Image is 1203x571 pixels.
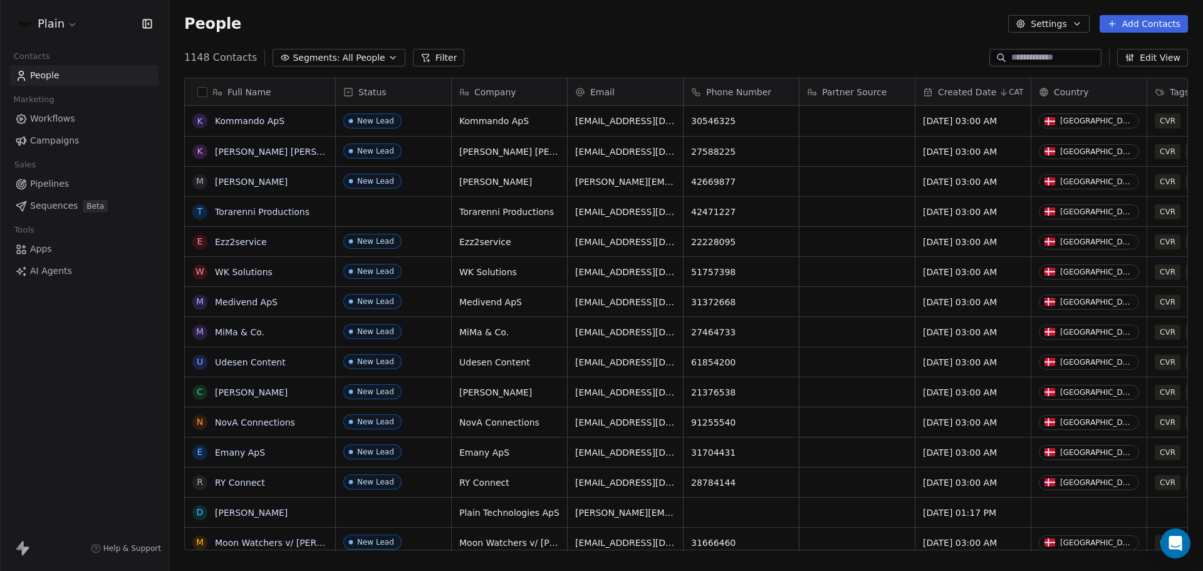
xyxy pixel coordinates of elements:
button: Filter [413,49,465,66]
div: Status [336,78,451,105]
span: AI Agents [30,265,72,278]
div: T [197,205,203,218]
span: [DATE] 01:17 PM [923,506,1023,519]
span: Marketing [8,90,60,109]
div: Full Name [185,78,335,105]
a: Campaigns [10,130,159,151]
span: [EMAIL_ADDRESS][DOMAIN_NAME] [575,356,675,369]
a: Torarenni Productions [215,207,310,217]
div: Open Intercom Messenger [1160,528,1190,558]
span: [DATE] 03:00 AM [923,266,1023,278]
span: Beta [83,200,108,212]
span: [DATE] 03:00 AM [923,356,1023,369]
div: M [196,536,204,549]
span: [DATE] 03:00 AM [923,236,1023,248]
span: 30546325 [691,115,791,127]
a: [PERSON_NAME] [215,387,288,397]
span: Plain [38,16,65,32]
span: [DATE] 03:00 AM [923,115,1023,127]
a: [PERSON_NAME] [215,177,288,187]
span: 61854200 [691,356,791,369]
span: CVR [1155,415,1180,430]
div: [GEOGRAPHIC_DATA] [1060,358,1133,367]
span: [EMAIL_ADDRESS][DOMAIN_NAME] [575,446,675,459]
div: Phone Number [684,78,799,105]
span: [EMAIL_ADDRESS][DOMAIN_NAME] [575,115,675,127]
span: Moon Watchers v/ [PERSON_NAME] [PERSON_NAME] [459,537,560,549]
span: 51757398 [691,266,791,278]
div: M [196,325,204,338]
span: 42669877 [691,175,791,188]
span: Contacts [8,47,55,66]
span: Full Name [227,86,271,98]
span: CVR [1155,385,1180,400]
a: Help & Support [91,543,161,553]
span: 28784144 [691,476,791,489]
span: Udesen Content [459,356,560,369]
span: [EMAIL_ADDRESS][DOMAIN_NAME] [575,326,675,338]
a: [PERSON_NAME] [PERSON_NAME] Consult [215,147,399,157]
a: Workflows [10,108,159,129]
a: Udesen Content [215,357,286,367]
span: [DATE] 03:00 AM [923,446,1023,459]
div: [GEOGRAPHIC_DATA] [1060,238,1133,246]
span: Country [1054,86,1089,98]
a: WK Solutions [215,267,273,277]
span: [DATE] 03:00 AM [923,326,1023,338]
div: K [197,145,202,158]
span: CVR [1155,204,1180,219]
a: AI Agents [10,261,159,281]
span: 27588225 [691,145,791,158]
span: [PERSON_NAME] [PERSON_NAME] Consult [459,145,560,158]
span: [DATE] 03:00 AM [923,175,1023,188]
span: CVR [1155,144,1180,159]
a: Ezz2service [215,237,267,247]
span: Kommando ApS [459,115,560,127]
div: Partner Source [799,78,915,105]
span: CVR [1155,325,1180,340]
span: [DATE] 03:00 AM [923,145,1023,158]
div: C [197,385,203,399]
div: M [196,175,204,188]
span: Help & Support [103,543,161,553]
span: Partner Source [822,86,887,98]
span: NovA Connections [459,416,560,429]
span: [EMAIL_ADDRESS][DOMAIN_NAME] [575,386,675,399]
span: [DATE] 03:00 AM [923,386,1023,399]
span: CVR [1155,295,1180,310]
div: [GEOGRAPHIC_DATA] [1060,418,1133,427]
span: 1148 Contacts [184,50,257,65]
span: [DATE] 03:00 AM [923,296,1023,308]
span: [EMAIL_ADDRESS][DOMAIN_NAME] [575,145,675,158]
span: Phone Number [706,86,771,98]
span: People [184,14,241,33]
div: U [197,355,203,369]
a: SequencesBeta [10,196,159,216]
span: CVR [1155,355,1180,370]
span: [PERSON_NAME][EMAIL_ADDRESS][PERSON_NAME][DOMAIN_NAME] [575,175,675,188]
span: MiMa & Co. [459,326,560,338]
div: [GEOGRAPHIC_DATA] [1060,177,1133,186]
span: CVR [1155,445,1180,460]
span: [DATE] 03:00 AM [923,206,1023,218]
span: Sequences [30,199,78,212]
span: People [30,69,60,82]
span: 31704431 [691,446,791,459]
span: CVR [1155,234,1180,249]
span: CVR [1155,265,1180,280]
span: 31372668 [691,296,791,308]
div: Company [452,78,567,105]
div: New Lead [357,177,394,186]
span: Company [474,86,516,98]
span: Medivend ApS [459,296,560,308]
span: [PERSON_NAME] [459,175,560,188]
div: New Lead [357,448,394,456]
span: [PERSON_NAME] [459,386,560,399]
span: [PERSON_NAME][EMAIL_ADDRESS][DOMAIN_NAME] [575,506,675,519]
span: 22228095 [691,236,791,248]
span: RY Connect [459,476,560,489]
span: Torarenni Productions [459,206,560,218]
span: 27464733 [691,326,791,338]
div: Created DateCAT [915,78,1031,105]
span: [DATE] 03:00 AM [923,537,1023,549]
